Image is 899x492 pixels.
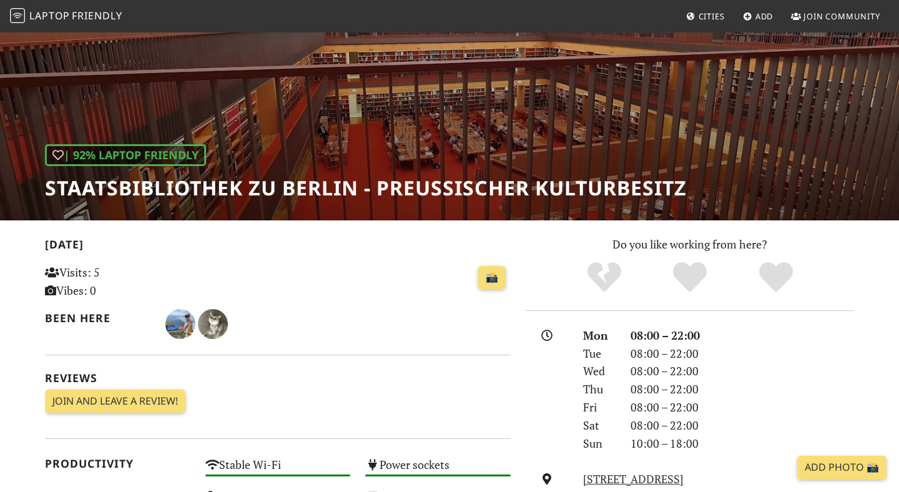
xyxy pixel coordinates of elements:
[526,235,854,253] p: Do you like working from here?
[681,5,730,27] a: Cities
[198,309,228,339] img: 5523-teng.jpg
[45,263,190,300] p: Visits: 5 Vibes: 0
[583,471,684,486] a: [STREET_ADDRESS]
[10,6,122,27] a: LaptopFriendly LaptopFriendly
[797,456,887,480] a: Add Photo 📸
[623,327,862,345] div: 08:00 – 22:00
[45,176,687,200] h1: Staatsbibliothek zu Berlin - Preußischer Kulturbesitz
[623,380,862,398] div: 08:00 – 22:00
[165,309,195,339] img: 5810-tom.jpg
[623,362,862,380] div: 08:00 – 22:00
[699,11,725,22] span: Cities
[45,457,190,470] h2: Productivity
[803,11,880,22] span: Join Community
[623,416,862,435] div: 08:00 – 22:00
[576,345,623,363] div: Tue
[755,11,774,22] span: Add
[45,390,185,413] a: Join and leave a review!
[358,455,518,486] div: Power sockets
[478,266,506,290] a: 📸
[198,455,358,486] div: Stable Wi-Fi
[623,435,862,453] div: 10:00 – 18:00
[738,5,779,27] a: Add
[647,260,733,295] div: Yes
[561,260,647,295] div: No
[576,435,623,453] div: Sun
[29,9,70,22] span: Laptop
[45,371,511,385] h2: Reviews
[576,380,623,398] div: Thu
[623,345,862,363] div: 08:00 – 22:00
[165,315,198,330] span: Tom T
[576,416,623,435] div: Sat
[198,315,228,330] span: Teng T
[576,327,623,345] div: Mon
[576,398,623,416] div: Fri
[623,398,862,416] div: 08:00 – 22:00
[576,362,623,380] div: Wed
[733,260,819,295] div: Definitely!
[45,312,150,325] h2: Been here
[786,5,885,27] a: Join Community
[72,9,122,22] span: Friendly
[10,8,25,23] img: LaptopFriendly
[45,144,206,166] div: | 92% Laptop Friendly
[45,238,511,256] h2: [DATE]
